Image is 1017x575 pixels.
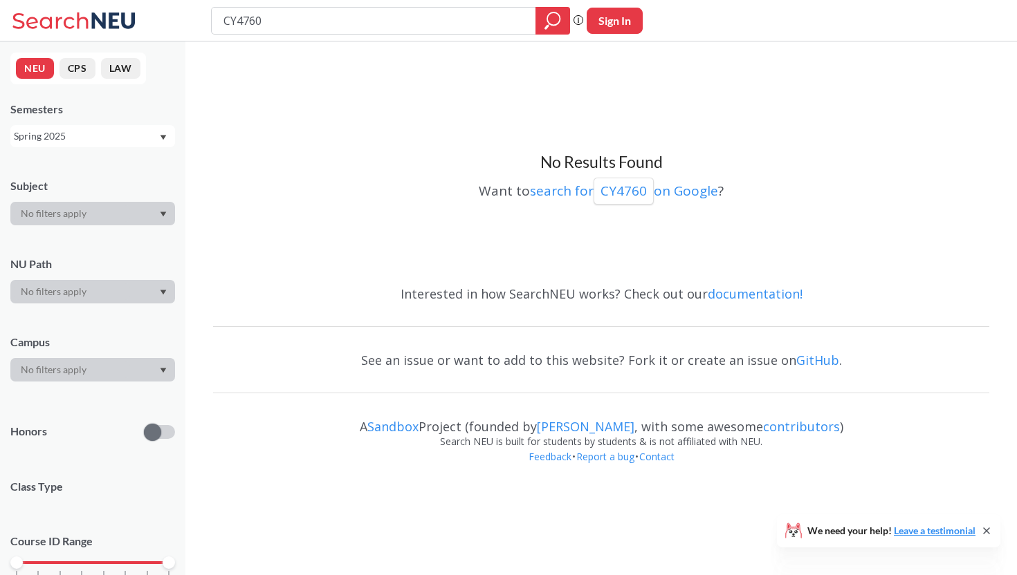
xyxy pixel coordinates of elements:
[367,418,419,435] a: Sandbox
[639,450,675,463] a: Contact
[213,274,989,314] div: Interested in how SearchNEU works? Check out our
[10,479,175,494] span: Class Type
[796,352,839,368] a: GitHub
[160,211,167,217] svg: Dropdown arrow
[10,334,175,350] div: Campus
[10,202,175,225] div: Dropdown arrow
[894,525,975,536] a: Leave a testimonial
[213,449,989,485] div: • •
[213,434,989,449] div: Search NEU is built for students by students & is not affiliated with NEU.
[535,7,570,35] div: magnifying glass
[10,358,175,381] div: Dropdown arrow
[213,340,989,380] div: See an issue or want to add to this website? Fork it or create an issue on .
[530,182,718,200] a: search forCY4760on Google
[10,125,175,147] div: Spring 2025Dropdown arrow
[14,129,158,144] div: Spring 2025
[101,58,140,79] button: LAW
[10,534,175,549] p: Course ID Range
[10,280,175,303] div: Dropdown arrow
[537,418,634,435] a: [PERSON_NAME]
[528,450,572,463] a: Feedback
[544,11,561,30] svg: magnifying glass
[160,135,167,140] svg: Dropdown arrow
[708,285,803,302] a: documentation!
[576,450,635,463] a: Report a bug
[10,424,47,440] p: Honors
[587,8,643,34] button: Sign In
[10,102,175,117] div: Semesters
[10,178,175,194] div: Subject
[59,58,95,79] button: CPS
[763,418,840,435] a: contributors
[213,406,989,434] div: A Project (founded by , with some awesome )
[213,152,989,173] h3: No Results Found
[16,58,54,79] button: NEU
[213,173,989,205] div: Want to ?
[160,290,167,295] svg: Dropdown arrow
[10,256,175,272] div: NU Path
[160,368,167,373] svg: Dropdown arrow
[807,526,975,536] span: We need your help!
[601,182,647,200] p: CY4760
[222,9,526,32] input: Class, professor, course number, "phrase"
